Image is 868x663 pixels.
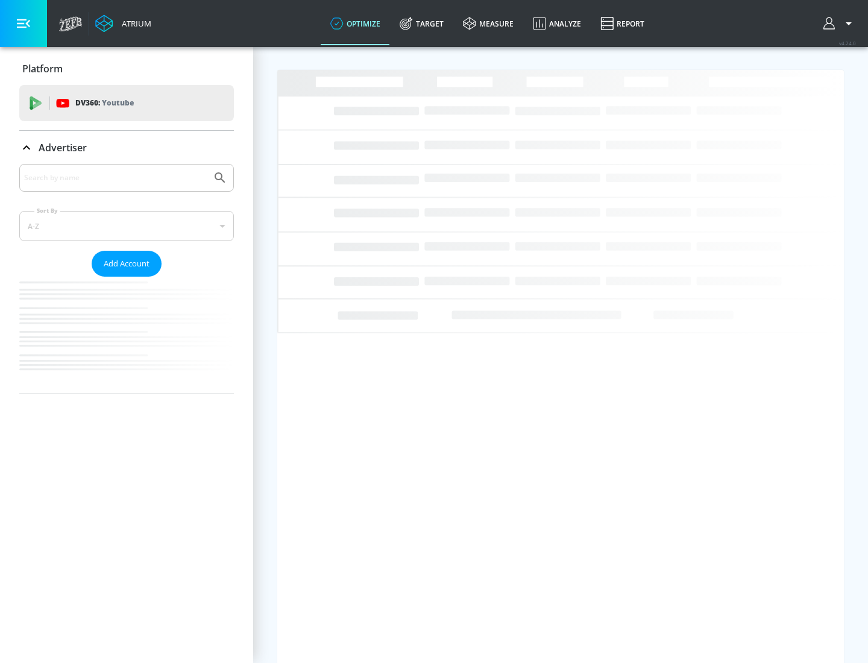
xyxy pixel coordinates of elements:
p: Youtube [102,96,134,109]
a: Atrium [95,14,151,33]
div: Platform [19,52,234,86]
nav: list of Advertiser [19,277,234,394]
label: Sort By [34,207,60,215]
input: Search by name [24,170,207,186]
a: optimize [321,2,390,45]
p: DV360: [75,96,134,110]
button: Add Account [92,251,162,277]
div: Atrium [117,18,151,29]
div: DV360: Youtube [19,85,234,121]
a: Analyze [523,2,591,45]
div: A-Z [19,211,234,241]
a: measure [453,2,523,45]
span: v 4.24.0 [839,40,856,46]
p: Platform [22,62,63,75]
div: Advertiser [19,131,234,165]
p: Advertiser [39,141,87,154]
a: Report [591,2,654,45]
div: Advertiser [19,164,234,394]
a: Target [390,2,453,45]
span: Add Account [104,257,149,271]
